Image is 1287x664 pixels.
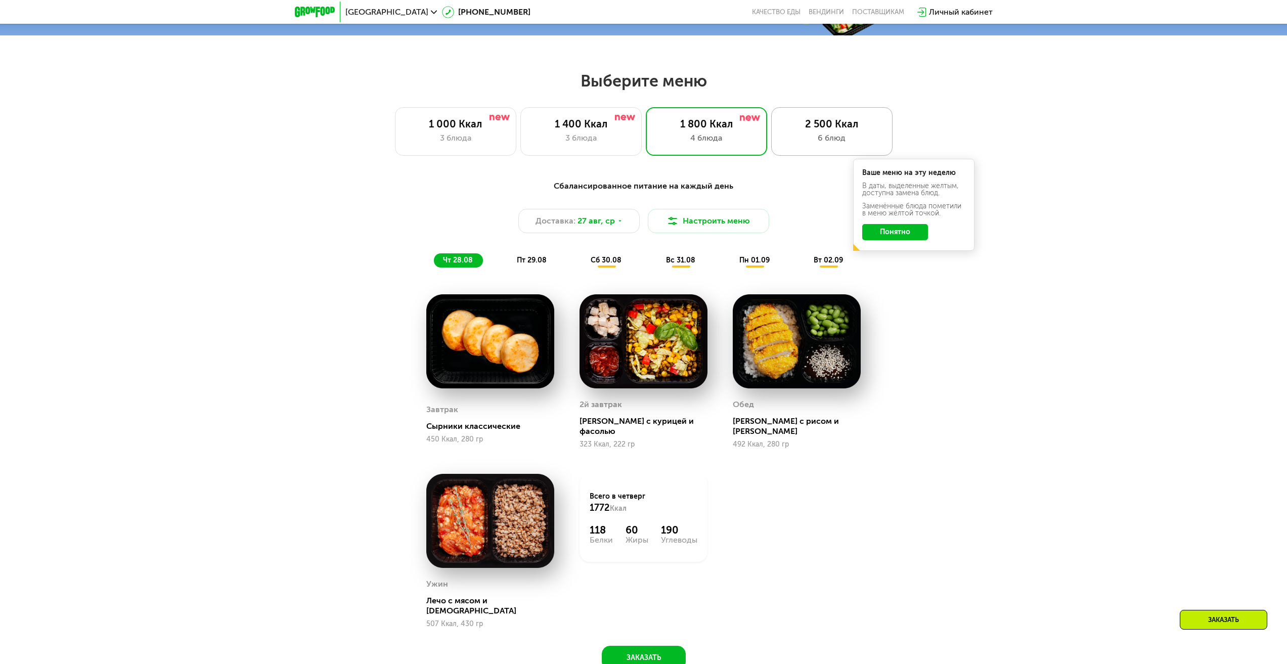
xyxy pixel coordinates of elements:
[733,397,754,412] div: Обед
[426,435,554,444] div: 450 Ккал, 280 гр
[443,256,473,264] span: чт 28.08
[929,6,993,18] div: Личный кабинет
[814,256,843,264] span: вт 02.09
[1180,610,1267,630] div: Заказать
[610,504,627,513] span: Ккал
[626,536,648,544] div: Жиры
[426,402,458,417] div: Завтрак
[591,256,622,264] span: сб 30.08
[426,620,554,628] div: 507 Ккал, 430 гр
[862,183,965,197] div: В даты, выделенные желтым, доступна замена блюд.
[580,397,622,412] div: 2й завтрак
[661,524,697,536] div: 190
[442,6,530,18] a: [PHONE_NUMBER]
[590,502,610,513] span: 1772
[661,536,697,544] div: Углеводы
[580,440,707,449] div: 323 Ккал, 222 гр
[862,169,965,176] div: Ваше меню на эту неделю
[590,492,697,514] div: Всего в четверг
[739,256,770,264] span: пн 01.09
[590,536,613,544] div: Белки
[733,440,861,449] div: 492 Ккал, 280 гр
[345,8,428,16] span: [GEOGRAPHIC_DATA]
[656,132,757,144] div: 4 блюда
[666,256,695,264] span: вс 31.08
[862,203,965,217] div: Заменённые блюда пометили в меню жёлтой точкой.
[809,8,844,16] a: Вендинги
[626,524,648,536] div: 60
[578,215,615,227] span: 27 авг, ср
[852,8,904,16] div: поставщикам
[782,132,882,144] div: 6 блюд
[590,524,613,536] div: 118
[531,132,631,144] div: 3 блюда
[517,256,547,264] span: пт 29.08
[531,118,631,130] div: 1 400 Ккал
[782,118,882,130] div: 2 500 Ккал
[648,209,769,233] button: Настроить меню
[536,215,575,227] span: Доставка:
[406,132,506,144] div: 3 блюда
[733,416,869,436] div: [PERSON_NAME] с рисом и [PERSON_NAME]
[656,118,757,130] div: 1 800 Ккал
[344,180,943,193] div: Сбалансированное питание на каждый день
[580,416,716,436] div: [PERSON_NAME] с курицей и фасолью
[32,71,1255,91] h2: Выберите меню
[426,596,562,616] div: Лечо с мясом и [DEMOGRAPHIC_DATA]
[862,224,928,240] button: Понятно
[426,421,562,431] div: Сырники классические
[426,577,448,592] div: Ужин
[752,8,801,16] a: Качество еды
[406,118,506,130] div: 1 000 Ккал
